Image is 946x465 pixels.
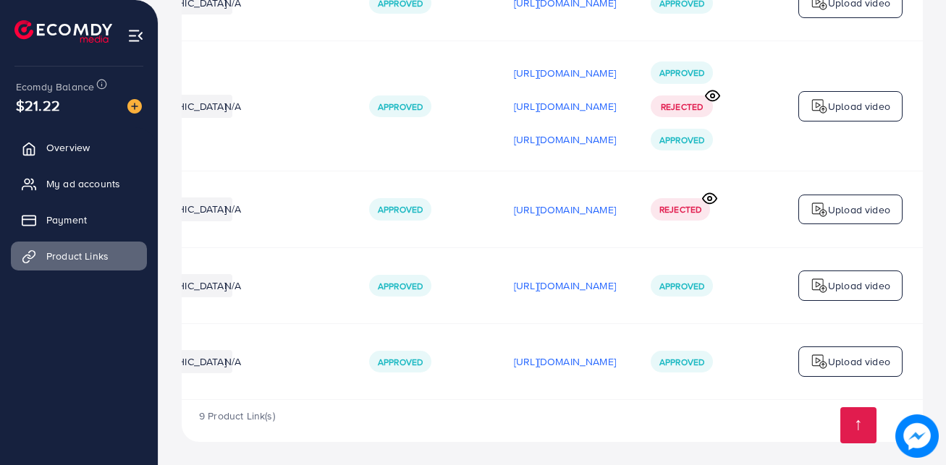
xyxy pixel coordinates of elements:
[224,278,241,293] span: N/A
[378,203,423,216] span: Approved
[14,20,112,43] img: logo
[224,99,241,114] span: N/A
[811,98,828,115] img: logo
[514,64,616,82] p: [URL][DOMAIN_NAME]
[127,27,144,44] img: menu
[199,409,275,423] span: 9 Product Link(s)
[514,131,616,148] p: [URL][DOMAIN_NAME]
[127,99,142,114] img: image
[659,203,701,216] span: Rejected
[828,353,890,370] p: Upload video
[11,242,147,270] a: Product Links
[11,133,147,162] a: Overview
[659,356,704,368] span: Approved
[811,201,828,218] img: logo
[828,201,890,218] p: Upload video
[378,280,423,292] span: Approved
[46,249,109,263] span: Product Links
[16,80,94,94] span: Ecomdy Balance
[514,98,616,115] p: [URL][DOMAIN_NAME]
[224,202,241,216] span: N/A
[895,414,939,458] img: image
[828,98,890,115] p: Upload video
[11,205,147,234] a: Payment
[514,353,616,370] p: [URL][DOMAIN_NAME]
[378,356,423,368] span: Approved
[659,134,704,146] span: Approved
[811,277,828,294] img: logo
[659,67,704,79] span: Approved
[46,213,87,227] span: Payment
[46,140,90,155] span: Overview
[11,169,147,198] a: My ad accounts
[514,277,616,294] p: [URL][DOMAIN_NAME]
[514,201,616,218] p: [URL][DOMAIN_NAME]
[828,277,890,294] p: Upload video
[811,353,828,370] img: logo
[378,101,423,113] span: Approved
[661,101,703,113] span: Rejected
[16,95,60,116] span: $21.22
[224,354,241,369] span: N/A
[46,176,120,191] span: My ad accounts
[659,280,704,292] span: Approved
